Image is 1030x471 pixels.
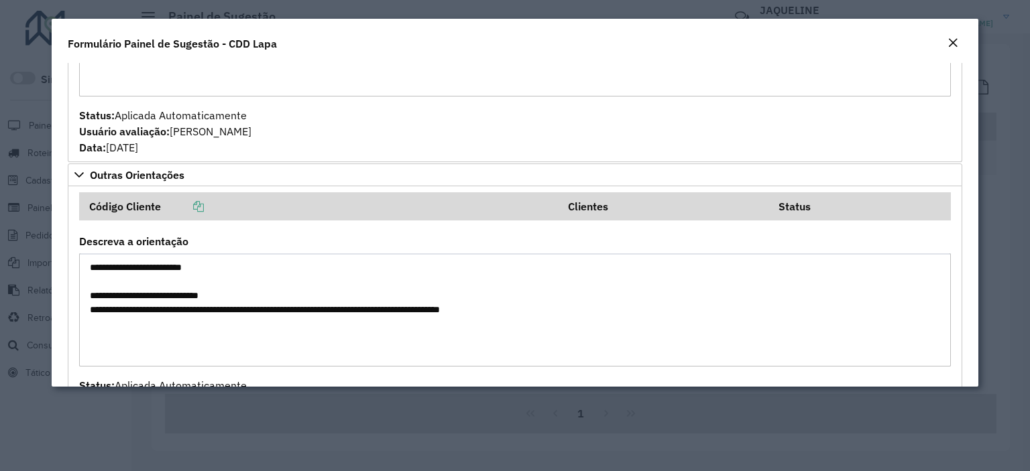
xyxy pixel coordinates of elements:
th: Código Cliente [79,192,559,220]
strong: Data: [79,141,106,154]
strong: Status: [79,379,115,392]
span: Aplicada Automaticamente [PERSON_NAME] [DATE] [79,379,251,424]
th: Status [769,192,951,220]
button: Close [943,35,962,52]
span: Aplicada Automaticamente [PERSON_NAME] [DATE] [79,109,251,154]
div: Outras Orientações [68,186,962,433]
h4: Formulário Painel de Sugestão - CDD Lapa [68,36,277,52]
a: Copiar [161,200,204,213]
em: Fechar [948,38,958,48]
span: Outras Orientações [90,170,184,180]
a: Outras Orientações [68,163,962,186]
th: Clientes [559,192,769,220]
label: Descreva a orientação [79,233,188,249]
strong: Status: [79,109,115,122]
strong: Usuário avaliação: [79,125,170,138]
